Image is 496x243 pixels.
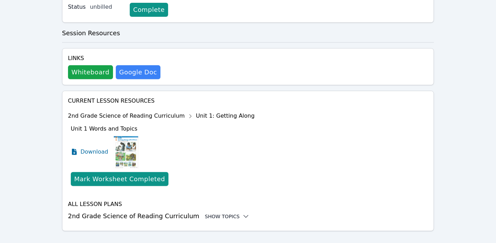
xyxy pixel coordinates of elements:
img: Unit 1 Words and Topics [114,134,138,169]
span: Unit 1 Words and Topics [71,125,137,132]
label: Status [68,3,86,11]
h3: Session Resources [62,28,434,38]
div: 2nd Grade Science of Reading Curriculum Unit 1: Getting Along [68,111,255,122]
h4: Current Lesson Resources [68,97,428,105]
a: Google Doc [116,65,160,79]
h3: 2nd Grade Science of Reading Curriculum [68,211,428,221]
div: Mark Worksheet Completed [74,174,165,184]
button: Show Topics [205,213,249,220]
button: Whiteboard [68,65,113,79]
a: Download [71,134,108,169]
h4: All Lesson Plans [68,200,428,208]
a: Complete [130,3,168,17]
h4: Links [68,54,160,62]
div: unbilled [90,3,124,11]
button: Mark Worksheet Completed [71,172,168,186]
span: Download [81,148,108,156]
